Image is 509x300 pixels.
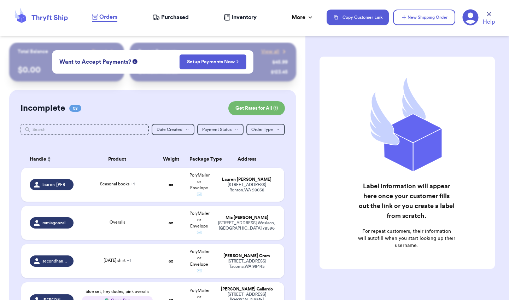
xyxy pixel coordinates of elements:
[232,13,257,22] span: Inventory
[213,151,284,168] th: Address
[152,124,194,135] button: Date Created
[161,13,189,22] span: Purchased
[46,155,52,163] button: Sort ascending
[261,48,279,55] span: View all
[358,181,455,221] h2: Label information will appear here once your customer fills out the link or you create a label fr...
[189,249,210,273] span: PolyMailer or Envelope ✉️
[218,253,276,259] div: [PERSON_NAME] Cram
[246,124,285,135] button: Order Type
[110,220,125,224] span: Overalls
[483,12,495,26] a: Help
[42,182,69,187] span: lauren.[PERSON_NAME]
[218,177,276,182] div: Lauren [PERSON_NAME]
[100,182,135,186] span: Seasonal books
[292,13,314,22] div: More
[78,151,157,168] th: Product
[271,69,288,76] div: $ 123.45
[251,127,273,132] span: Order Type
[218,259,276,269] div: [STREET_ADDRESS] Tacoma , WA 98445
[42,258,69,264] span: secondhandsmiles
[30,156,46,163] span: Handle
[59,58,131,66] span: Want to Accept Payments?
[272,59,288,66] div: $ 45.99
[218,215,276,220] div: Mia [PERSON_NAME]
[18,64,116,76] p: $ 0.00
[92,48,107,55] span: Payout
[152,13,189,22] a: Purchased
[218,287,276,292] div: [PERSON_NAME] Gallardo
[169,259,173,263] strong: oz
[185,151,213,168] th: Package Type
[197,124,244,135] button: Payment Status
[180,54,246,69] button: Setup Payments Now
[157,127,182,132] span: Date Created
[18,48,48,55] p: Total Balance
[92,13,117,22] a: Orders
[138,48,177,55] p: Recent Payments
[104,258,131,262] span: [DATE] shirt
[42,220,69,226] span: mmiagonzales1994
[224,13,257,22] a: Inventory
[127,258,131,262] span: + 1
[157,151,185,168] th: Weight
[358,228,455,249] p: For repeat customers, their information will autofill when you start looking up their username.
[202,127,232,132] span: Payment Status
[218,182,276,193] div: [STREET_ADDRESS] Renton , WA 98058
[21,124,149,135] input: Search
[218,220,276,231] div: [STREET_ADDRESS] Weslaco , [GEOGRAPHIC_DATA] 78596
[169,183,173,187] strong: oz
[169,221,173,225] strong: oz
[131,182,135,186] span: + 1
[187,58,239,65] a: Setup Payments Now
[393,10,455,25] button: New Shipping Order
[327,10,389,25] button: Copy Customer Link
[483,18,495,26] span: Help
[92,48,116,55] a: Payout
[228,101,285,115] button: Get Rates for All (1)
[189,173,210,196] span: PolyMailer or Envelope ✉️
[21,103,65,114] h2: Incomplete
[261,48,288,55] a: View all
[189,211,210,235] span: PolyMailer or Envelope ✉️
[86,289,149,294] span: blue set, hey dudes, pink overalls
[69,105,81,112] span: 08
[99,13,117,21] span: Orders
